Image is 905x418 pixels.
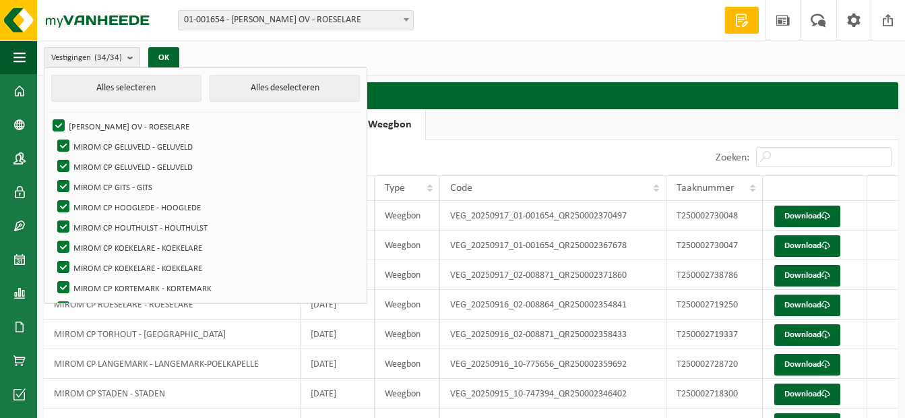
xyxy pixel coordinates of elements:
[55,278,359,298] label: MIROM CP KORTEMARK - KORTEMARK
[666,201,763,231] td: T250002730048
[774,384,840,405] a: Download
[716,152,749,163] label: Zoeken:
[666,349,763,379] td: T250002728720
[450,183,472,193] span: Code
[51,48,122,68] span: Vestigingen
[44,349,301,379] td: MIROM CP LANGEMARK - LANGEMARK-POELKAPELLE
[375,290,440,320] td: Weegbon
[44,47,140,67] button: Vestigingen(34/34)
[44,290,301,320] td: MIROM CP ROESELARE - ROESELARE
[51,75,201,102] button: Alles selecteren
[774,235,840,257] a: Download
[55,177,359,197] label: MIROM CP GITS - GITS
[44,379,301,409] td: MIROM CP STADEN - STADEN
[301,349,375,379] td: [DATE]
[440,290,666,320] td: VEG_20250916_02-008864_QR250002354841
[440,349,666,379] td: VEG_20250916_10-775656_QR250002359692
[666,290,763,320] td: T250002719250
[44,320,301,349] td: MIROM CP TORHOUT - [GEOGRAPHIC_DATA]
[440,320,666,349] td: VEG_20250916_02-008871_QR250002358433
[178,10,414,30] span: 01-001654 - MIROM ROESELARE OV - ROESELARE
[148,47,179,69] button: OK
[440,260,666,290] td: VEG_20250917_02-008871_QR250002371860
[55,156,359,177] label: MIROM CP GELUVELD - GELUVELD
[385,183,405,193] span: Type
[375,260,440,290] td: Weegbon
[375,379,440,409] td: Weegbon
[55,217,359,237] label: MIROM CP HOUTHULST - HOUTHULST
[440,379,666,409] td: VEG_20250915_10-747394_QR250002346402
[50,116,359,136] label: [PERSON_NAME] OV - ROESELARE
[55,197,359,217] label: MIROM CP HOOGLEDE - HOOGLEDE
[375,231,440,260] td: Weegbon
[774,265,840,287] a: Download
[55,136,359,156] label: MIROM CP GELUVELD - GELUVELD
[666,379,763,409] td: T250002718300
[44,82,898,109] h2: Documenten
[774,295,840,316] a: Download
[55,258,359,278] label: MIROM CP KOEKELARE - KOEKELARE
[774,206,840,227] a: Download
[666,320,763,349] td: T250002719337
[666,231,763,260] td: T250002730047
[94,53,122,62] count: (34/34)
[375,349,440,379] td: Weegbon
[677,183,735,193] span: Taaknummer
[354,109,425,140] a: Weegbon
[440,231,666,260] td: VEG_20250917_01-001654_QR250002367678
[774,324,840,346] a: Download
[301,290,375,320] td: [DATE]
[179,11,413,30] span: 01-001654 - MIROM ROESELARE OV - ROESELARE
[210,75,360,102] button: Alles deselecteren
[774,354,840,376] a: Download
[301,379,375,409] td: [DATE]
[666,260,763,290] td: T250002738786
[440,201,666,231] td: VEG_20250917_01-001654_QR250002370497
[301,320,375,349] td: [DATE]
[375,201,440,231] td: Weegbon
[375,320,440,349] td: Weegbon
[55,237,359,258] label: MIROM CP KOEKELARE - KOEKELARE
[55,298,359,318] label: MIROM CP KORTEMARK (HANDZAME) - KORTEMARK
